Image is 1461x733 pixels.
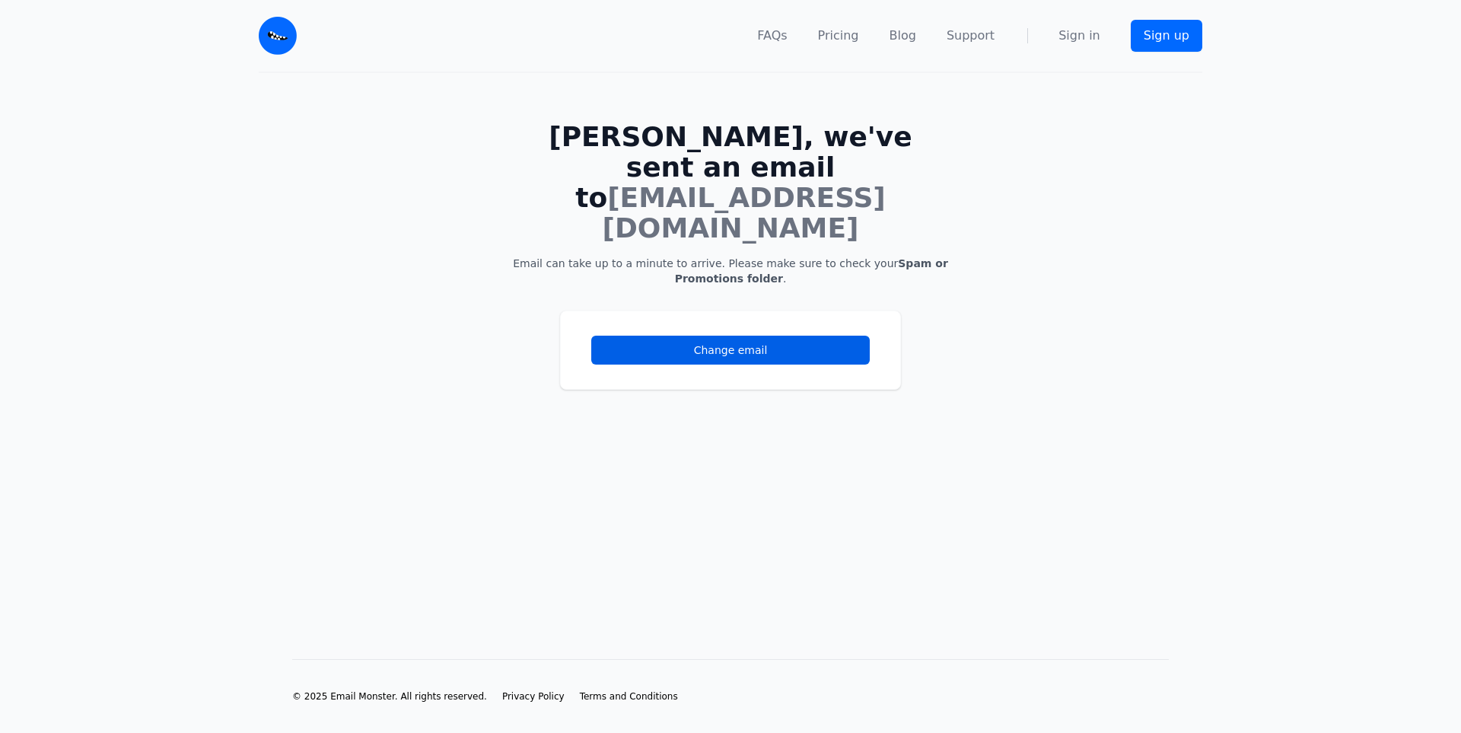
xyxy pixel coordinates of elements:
[502,691,565,702] span: Privacy Policy
[675,257,948,285] b: Spam or Promotions folder
[511,256,950,286] p: Email can take up to a minute to arrive. Please make sure to check your .
[591,336,870,365] a: Change email
[511,122,950,244] h1: [PERSON_NAME], we've sent an email to
[602,182,885,244] span: [EMAIL_ADDRESS][DOMAIN_NAME]
[580,690,678,703] a: Terms and Conditions
[292,690,487,703] li: © 2025 Email Monster. All rights reserved.
[818,27,859,45] a: Pricing
[502,690,565,703] a: Privacy Policy
[947,27,995,45] a: Support
[1131,20,1202,52] a: Sign up
[259,17,297,55] img: Email Monster
[890,27,916,45] a: Blog
[580,691,678,702] span: Terms and Conditions
[757,27,787,45] a: FAQs
[1058,27,1100,45] a: Sign in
